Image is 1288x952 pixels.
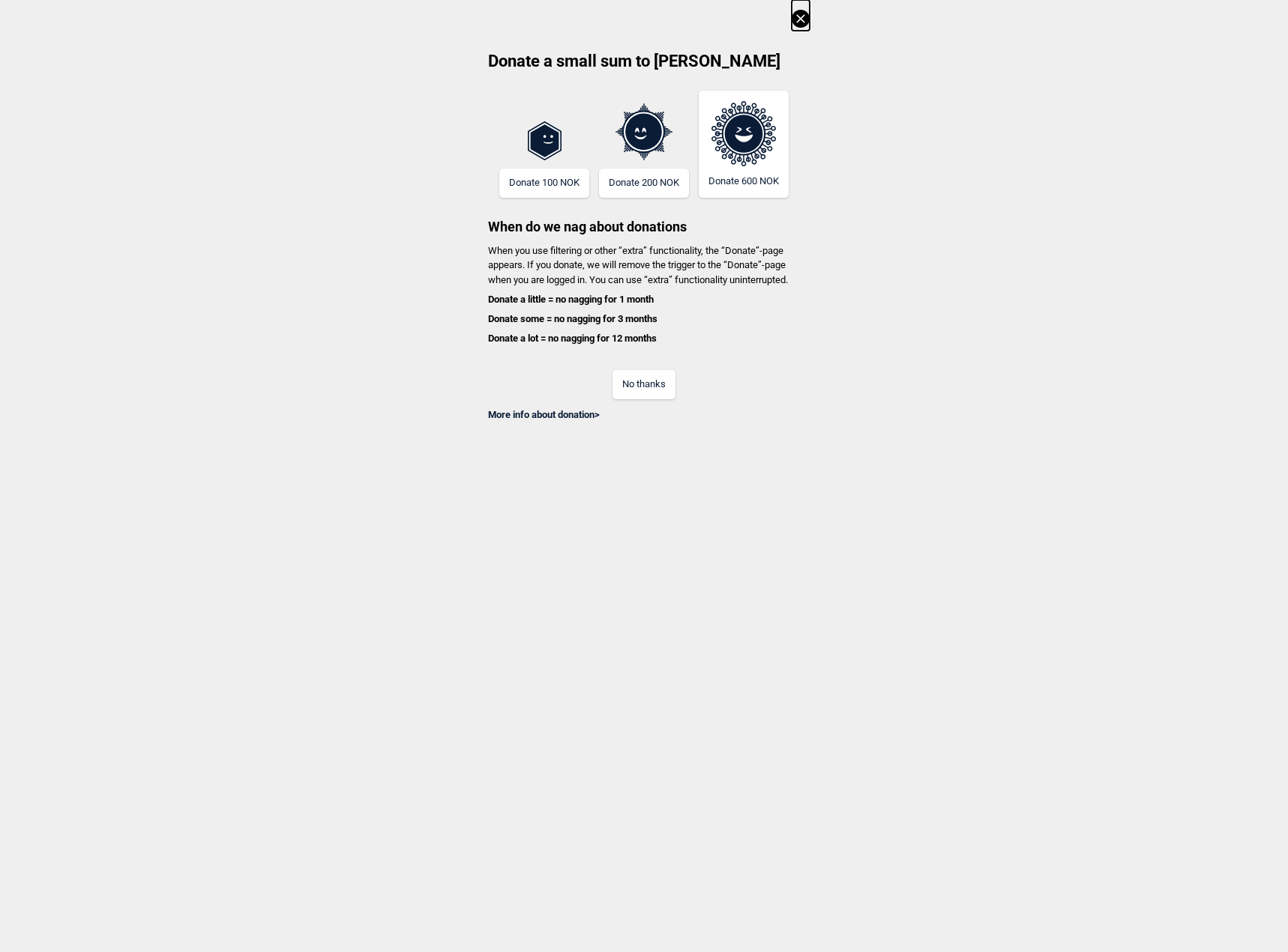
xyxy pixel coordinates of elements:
[488,333,657,344] b: Donate a lot = no nagging for 12 months
[499,169,589,198] button: Donate 100 NOK
[478,198,810,236] h3: When do we nag about donations
[599,169,689,198] button: Donate 200 NOK
[488,294,654,305] b: Donate a little = no nagging for 1 month
[488,409,600,420] a: More info about donation>
[613,370,675,399] button: No thanks
[699,91,789,198] button: Donate 600 NOK
[478,243,810,346] p: When you use filtering or other “extra” functionality, the “Donate”-page appears. If you donate, ...
[478,50,810,83] h2: Donate a small sum to [PERSON_NAME]
[488,313,657,324] b: Donate some = no nagging for 3 months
